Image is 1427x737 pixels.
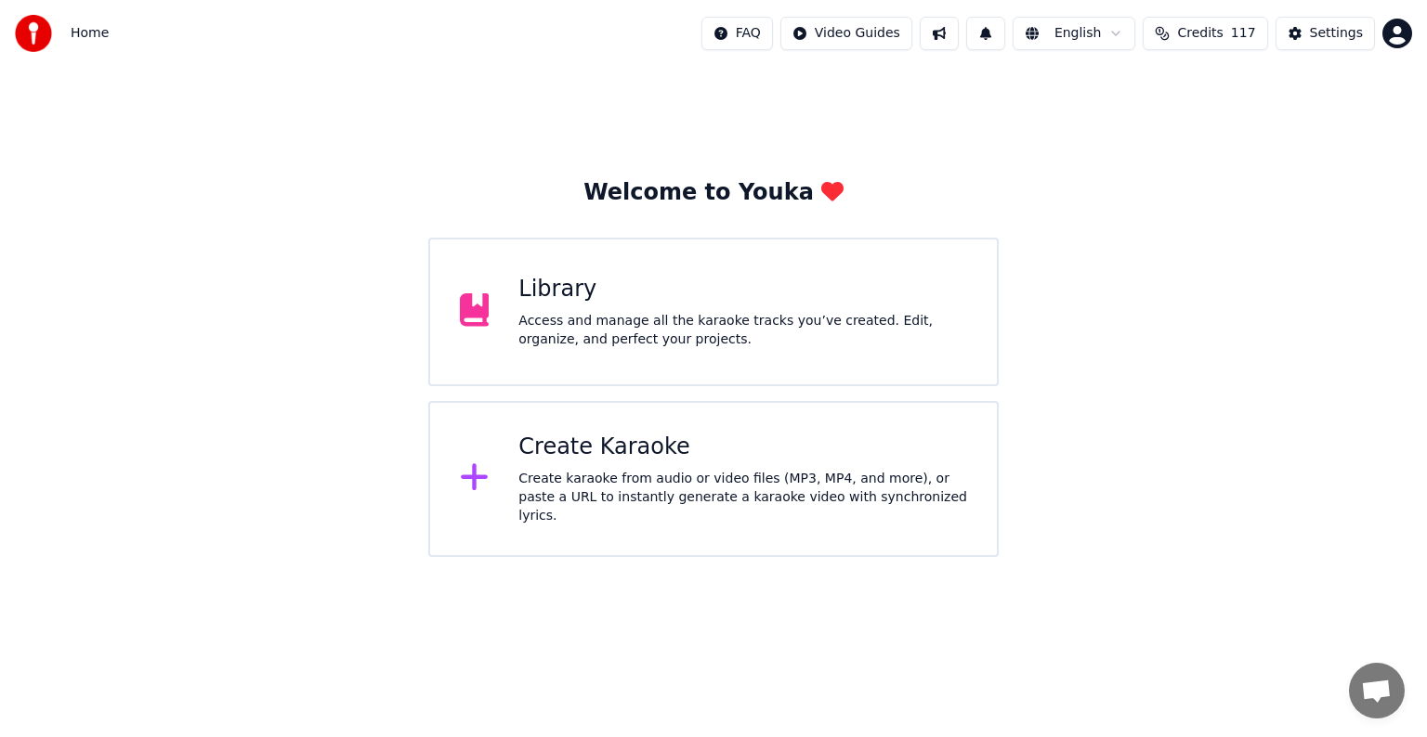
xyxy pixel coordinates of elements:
[518,275,967,304] div: Library
[1143,17,1267,50] button: Credits117
[583,178,844,208] div: Welcome to Youka
[780,17,912,50] button: Video Guides
[1276,17,1375,50] button: Settings
[1310,24,1363,43] div: Settings
[518,470,967,525] div: Create karaoke from audio or video files (MP3, MP4, and more), or paste a URL to instantly genera...
[71,24,109,43] nav: breadcrumb
[518,312,967,349] div: Access and manage all the karaoke tracks you’ve created. Edit, organize, and perfect your projects.
[1349,663,1405,718] a: Open chat
[71,24,109,43] span: Home
[518,433,967,462] div: Create Karaoke
[1231,24,1256,43] span: 117
[15,15,52,52] img: youka
[701,17,773,50] button: FAQ
[1177,24,1223,43] span: Credits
